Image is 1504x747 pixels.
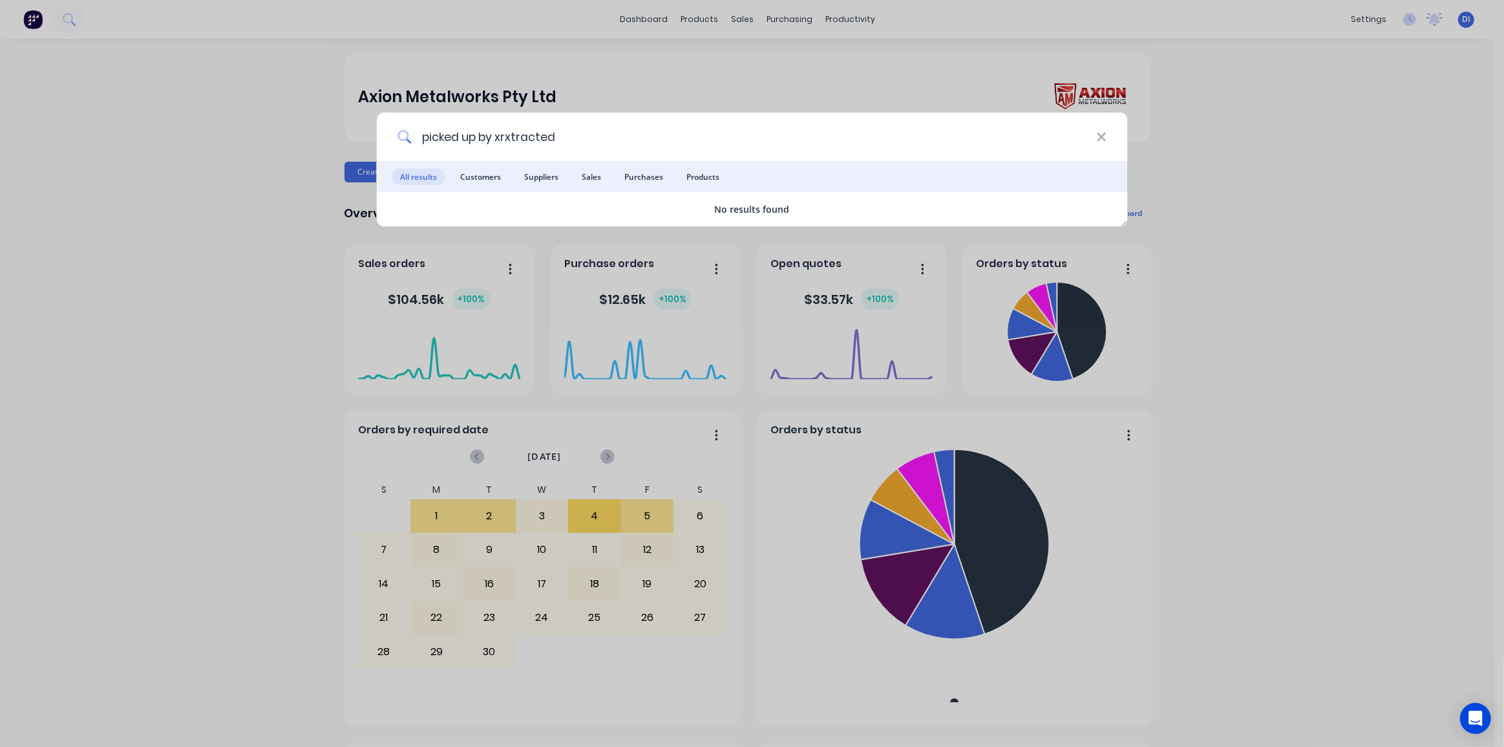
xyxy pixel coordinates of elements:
span: Customers [452,169,509,185]
span: All results [392,169,445,185]
span: Suppliers [516,169,566,185]
div: No results found [377,202,1128,216]
span: Purchases [617,169,671,185]
span: Sales [574,169,609,185]
input: Start typing a customer or supplier name to create a new order... [411,113,1096,161]
span: Products [679,169,727,185]
div: Open Intercom Messenger [1460,703,1491,734]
